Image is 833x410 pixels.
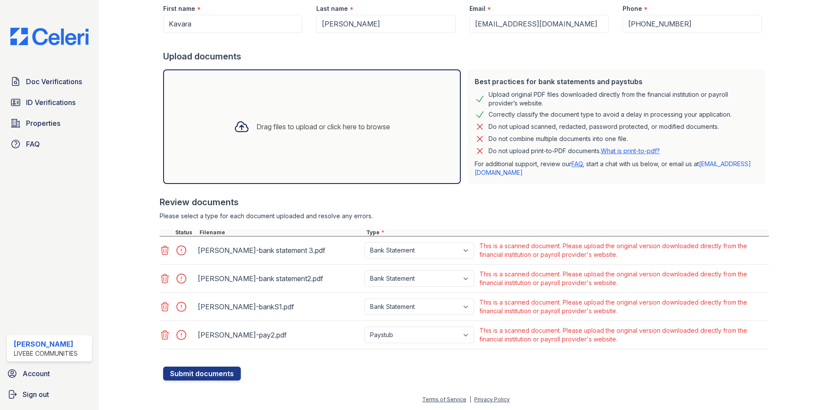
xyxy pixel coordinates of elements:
div: This is a scanned document. Please upload the original version downloaded directly from the finan... [479,326,767,344]
div: [PERSON_NAME]-bank statement2.pdf [198,272,361,285]
div: Correctly classify the document type to avoid a delay in processing your application. [489,109,731,120]
a: Sign out [3,386,95,403]
div: Please select a type for each document uploaded and resolve any errors. [160,212,769,220]
div: Do not upload scanned, redacted, password protected, or modified documents. [489,121,719,132]
div: Type [364,229,769,236]
a: Account [3,365,95,382]
div: Drag files to upload or click here to browse [256,121,390,132]
a: FAQ [571,160,583,167]
a: FAQ [7,135,92,153]
div: This is a scanned document. Please upload the original version downloaded directly from the finan... [479,270,767,287]
div: LiveBe Communities [14,349,78,358]
div: [PERSON_NAME]-bank statement 3.pdf [198,243,361,257]
div: Status [174,229,198,236]
label: First name [163,4,195,13]
div: Upload original PDF files downloaded directly from the financial institution or payroll provider’... [489,90,758,108]
a: Terms of Service [422,396,466,403]
div: [PERSON_NAME]-pay2.pdf [198,328,361,342]
p: For additional support, review our , start a chat with us below, or email us at [475,160,758,177]
a: What is print-to-pdf? [601,147,660,154]
span: Sign out [23,389,49,400]
span: FAQ [26,139,40,149]
span: Properties [26,118,60,128]
span: Doc Verifications [26,76,82,87]
label: Phone [623,4,642,13]
span: Account [23,368,50,379]
label: Last name [316,4,348,13]
span: ID Verifications [26,97,75,108]
div: Upload documents [163,50,769,62]
div: This is a scanned document. Please upload the original version downloaded directly from the finan... [479,298,767,315]
a: ID Verifications [7,94,92,111]
div: This is a scanned document. Please upload the original version downloaded directly from the finan... [479,242,767,259]
a: Privacy Policy [474,396,510,403]
div: Review documents [160,196,769,208]
div: | [469,396,471,403]
label: Email [469,4,485,13]
button: Submit documents [163,367,241,380]
div: [PERSON_NAME]-bankS1.pdf [198,300,361,314]
img: CE_Logo_Blue-a8612792a0a2168367f1c8372b55b34899dd931a85d93a1a3d3e32e68fde9ad4.png [3,28,95,45]
div: Best practices for bank statements and paystubs [475,76,758,87]
div: Filename [198,229,364,236]
a: Doc Verifications [7,73,92,90]
div: Do not combine multiple documents into one file. [489,134,628,144]
div: [PERSON_NAME] [14,339,78,349]
p: Do not upload print-to-PDF documents. [489,147,660,155]
a: Properties [7,115,92,132]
